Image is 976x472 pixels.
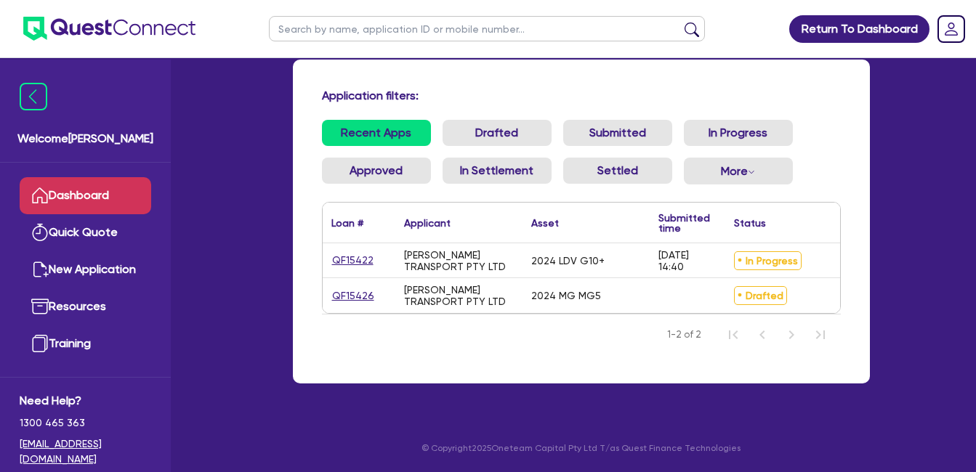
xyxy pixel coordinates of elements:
[23,17,195,41] img: quest-connect-logo-blue
[531,290,601,301] div: 2024 MG MG5
[20,83,47,110] img: icon-menu-close
[404,218,451,228] div: Applicant
[331,288,375,304] a: QF15426
[748,320,777,349] button: Previous Page
[331,218,363,228] div: Loan #
[331,252,374,269] a: QF15422
[31,224,49,241] img: quick-quote
[404,249,514,272] div: [PERSON_NAME] TRANSPORT PTY LTD
[322,120,431,146] a: Recent Apps
[531,255,605,266] div: 2024 LDV G10+
[734,218,766,228] div: Status
[31,335,49,352] img: training
[734,286,787,305] span: Drafted
[17,130,153,147] span: Welcome [PERSON_NAME]
[20,177,151,214] a: Dashboard
[31,298,49,315] img: resources
[443,120,552,146] a: Drafted
[322,89,841,102] h4: Application filters:
[269,16,705,41] input: Search by name, application ID or mobile number...
[667,327,701,342] span: 1-2 of 2
[531,218,559,228] div: Asset
[322,158,431,184] a: Approved
[20,415,151,431] span: 1300 465 363
[563,158,672,184] a: Settled
[932,10,970,48] a: Dropdown toggle
[777,320,806,349] button: Next Page
[658,213,710,233] div: Submitted time
[789,15,929,43] a: Return To Dashboard
[20,214,151,251] a: Quick Quote
[20,288,151,325] a: Resources
[20,325,151,362] a: Training
[684,158,793,184] button: Dropdown toggle
[443,158,552,184] a: In Settlement
[20,436,151,467] a: [EMAIL_ADDRESS][DOMAIN_NAME]
[658,249,717,272] div: [DATE] 14:40
[563,120,672,146] a: Submitted
[20,392,151,410] span: Need Help?
[806,320,835,349] button: Last Page
[20,251,151,288] a: New Application
[684,120,793,146] a: In Progress
[283,442,880,455] p: © Copyright 2025 Oneteam Capital Pty Ltd T/as Quest Finance Technologies
[734,251,802,270] span: In Progress
[719,320,748,349] button: First Page
[404,284,514,307] div: [PERSON_NAME] TRANSPORT PTY LTD
[31,261,49,278] img: new-application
